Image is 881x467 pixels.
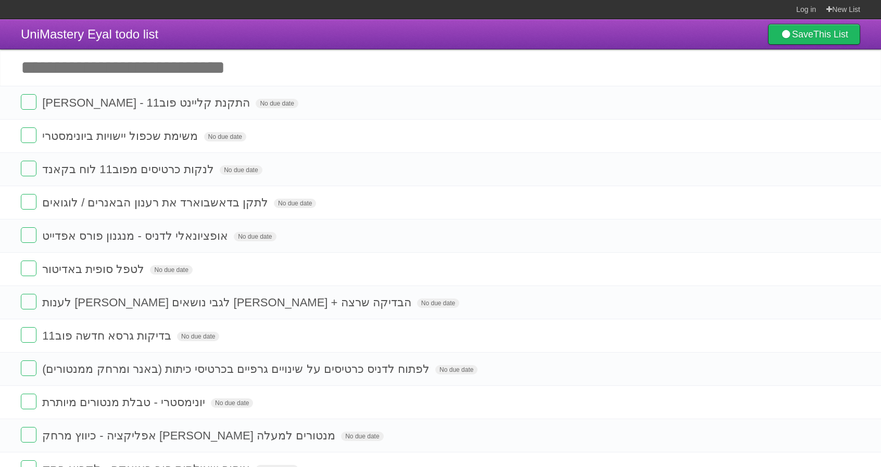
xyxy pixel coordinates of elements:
[21,194,36,210] label: Done
[256,99,298,108] span: No due date
[768,24,860,45] a: SaveThis List
[42,163,217,176] span: לנקות כרטיסים מפוב11 לוח בקאנד
[177,332,219,341] span: No due date
[21,427,36,443] label: Done
[21,94,36,110] label: Done
[42,229,231,242] span: אופציונאלי לדניס - מנגנון פורס אפדייט
[21,327,36,343] label: Done
[42,96,253,109] span: [PERSON_NAME] - התקנת קליינט פוב11
[21,127,36,143] label: Done
[42,396,208,409] span: יונימסטרי - טבלת מנטורים מיותרת
[150,265,192,275] span: No due date
[21,394,36,409] label: Done
[42,429,338,442] span: אפליקציה - כיווץ מרחק [PERSON_NAME] מנטורים למעלה
[234,232,276,241] span: No due date
[274,199,316,208] span: No due date
[417,299,459,308] span: No due date
[341,432,383,441] span: No due date
[42,296,414,309] span: לענות [PERSON_NAME] לגבי נושאים [PERSON_NAME] + הבדיקה שרצה
[204,132,246,141] span: No due date
[211,398,253,408] span: No due date
[42,129,200,142] span: משימת שכפול יישויות ביונימסטרי
[42,362,432,375] span: לפתוח לדניס כרטיסים על שינויים גרפיים בכרטיסי כיתות (באנר ומרחק ממנטורים)
[21,294,36,309] label: Done
[21,360,36,376] label: Done
[813,29,848,40] b: This List
[42,329,174,342] span: בדיקות גרסא חדשה פוב11
[42,263,147,276] span: לטפל סופית באדיטור
[21,227,36,243] label: Done
[435,365,477,374] span: No due date
[21,261,36,276] label: Done
[21,27,158,41] span: UniMastery Eyal todo list
[21,161,36,176] label: Done
[220,165,262,175] span: No due date
[42,196,271,209] span: לתקן בדאשבוארד את רענון הבאנרים / לוגואים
